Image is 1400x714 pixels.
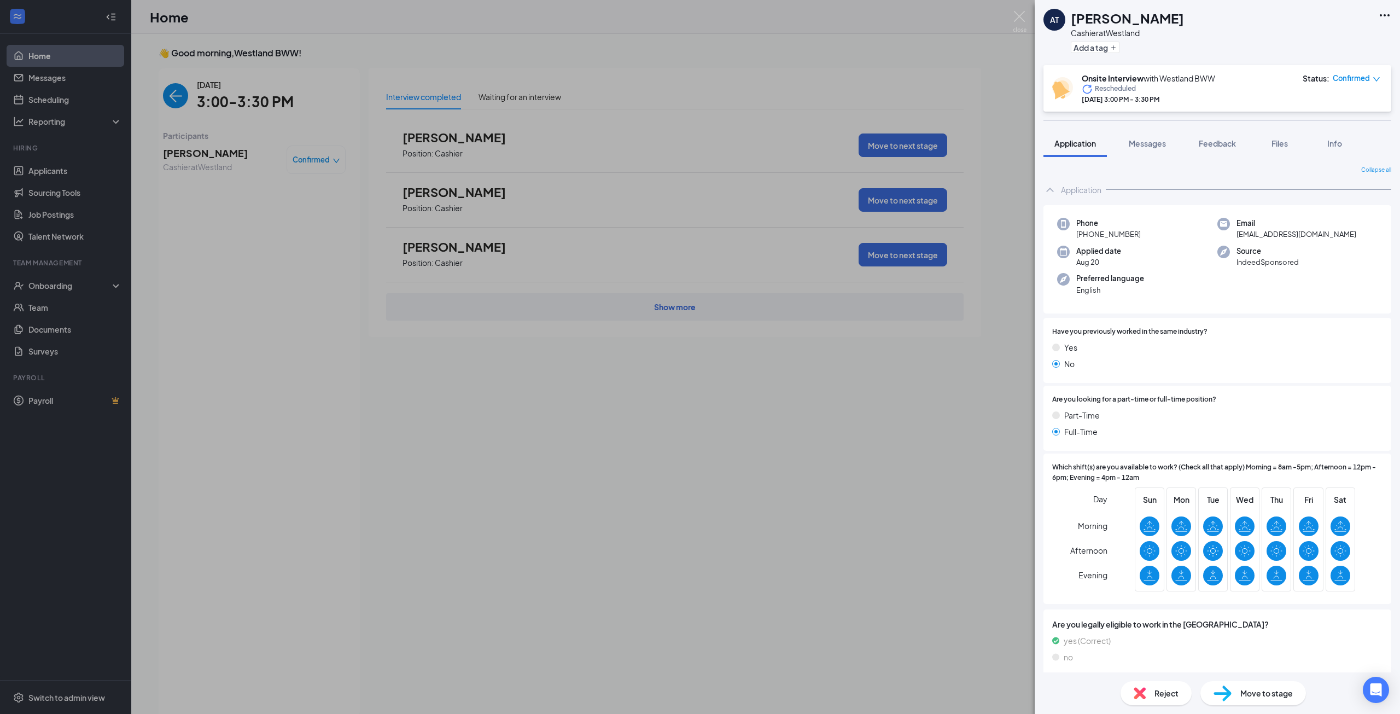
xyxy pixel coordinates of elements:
[1327,138,1342,148] span: Info
[1078,516,1107,536] span: Morning
[1373,76,1380,83] span: down
[1271,138,1288,148] span: Files
[1199,138,1236,148] span: Feedback
[1076,285,1144,295] span: English
[1303,73,1329,84] div: Status :
[1267,494,1286,506] span: Thu
[1071,42,1119,53] button: PlusAdd a tag
[1064,409,1100,421] span: Part-Time
[1064,358,1075,370] span: No
[1052,327,1207,337] span: Have you previously worked in the same industry?
[1064,635,1111,647] span: yes (Correct)
[1082,84,1093,95] svg: Loading
[1235,494,1255,506] span: Wed
[1236,257,1299,268] span: IndeedSponsored
[1064,426,1098,438] span: Full-Time
[1052,618,1382,630] span: Are you legally eligible to work in the [GEOGRAPHIC_DATA]?
[1052,394,1216,405] span: Are you looking for a part-time or full-time position?
[1171,494,1191,506] span: Mon
[1236,218,1356,229] span: Email
[1361,166,1391,175] span: Collapse all
[1110,44,1117,51] svg: Plus
[1076,273,1144,284] span: Preferred language
[1129,138,1166,148] span: Messages
[1333,73,1370,84] span: Confirmed
[1236,229,1356,240] span: [EMAIL_ADDRESS][DOMAIN_NAME]
[1076,246,1121,257] span: Applied date
[1240,687,1293,699] span: Move to stage
[1082,73,1144,83] b: Onsite Interview
[1236,246,1299,257] span: Source
[1082,95,1215,104] div: [DATE] 3:00 PM - 3:30 PM
[1076,218,1141,229] span: Phone
[1054,138,1096,148] span: Application
[1140,494,1159,506] span: Sun
[1378,9,1391,22] svg: Ellipses
[1052,462,1382,483] span: Which shift(s) are you available to work? (Check all that apply) Morning = 8am -5pm; Afternoon = ...
[1154,687,1179,699] span: Reject
[1095,84,1136,95] span: Rescheduled
[1076,257,1121,268] span: Aug 20
[1082,73,1215,84] div: with Westland BWW
[1043,183,1057,196] svg: ChevronUp
[1064,651,1073,663] span: no
[1070,541,1107,560] span: Afternoon
[1050,14,1059,25] div: AT
[1064,341,1077,353] span: Yes
[1331,494,1350,506] span: Sat
[1061,184,1101,195] div: Application
[1071,27,1184,38] div: Cashier at Westland
[1093,493,1107,505] span: Day
[1299,494,1319,506] span: Fri
[1076,229,1141,240] span: [PHONE_NUMBER]
[1363,677,1389,703] div: Open Intercom Messenger
[1078,565,1107,585] span: Evening
[1203,494,1223,506] span: Tue
[1071,9,1184,27] h1: [PERSON_NAME]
